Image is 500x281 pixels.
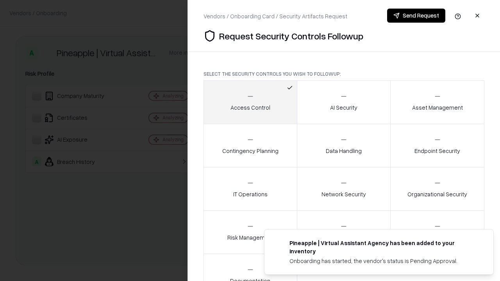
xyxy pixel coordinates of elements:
[204,12,347,20] div: Vendors / Onboarding Card / Security Artifacts Request
[297,80,391,124] button: AI Security
[321,190,366,198] p: Network Security
[387,9,445,23] button: Send Request
[289,257,475,265] div: Onboarding has started, the vendor's status is Pending Approval.
[326,147,362,155] p: Data Handling
[390,124,484,167] button: Endpoint Security
[204,71,484,77] p: Select the security controls you wish to followup:
[289,239,475,255] div: Pineapple | Virtual Assistant Agency has been added to your inventory
[407,190,467,198] p: Organizational Security
[412,103,463,112] p: Asset Management
[297,124,391,167] button: Data Handling
[230,103,270,112] p: Access Control
[297,210,391,254] button: Security Incidents
[222,147,279,155] p: Contingency Planning
[390,80,484,124] button: Asset Management
[227,233,273,242] p: Risk Management
[390,167,484,211] button: Organizational Security
[204,80,297,124] button: Access Control
[330,103,357,112] p: AI Security
[219,30,363,42] p: Request Security Controls Followup
[204,167,297,211] button: IT Operations
[204,124,297,167] button: Contingency Planning
[414,147,460,155] p: Endpoint Security
[297,167,391,211] button: Network Security
[390,210,484,254] button: Threat Management
[274,239,283,248] img: trypineapple.com
[233,190,268,198] p: IT Operations
[204,210,297,254] button: Risk Management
